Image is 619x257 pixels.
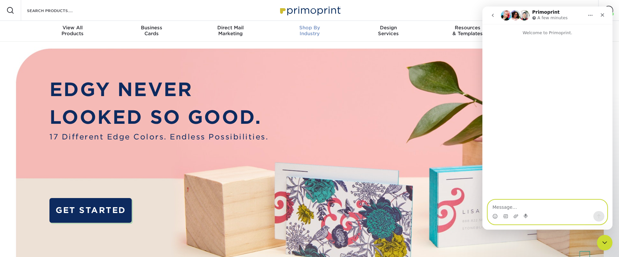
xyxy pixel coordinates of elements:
p: LOOKED SO GOOD. [49,103,268,131]
a: DesignServices [349,21,428,42]
span: View All [33,25,112,31]
a: Shop ByIndustry [270,21,349,42]
span: Direct Mail [191,25,270,31]
div: Cards [112,25,191,36]
input: SEARCH PRODUCTS..... [26,7,90,14]
a: BusinessCards [112,21,191,42]
a: Direct MailMarketing [191,21,270,42]
span: Resources [428,25,507,31]
div: & Templates [428,25,507,36]
div: Products [33,25,112,36]
span: 17 Different Edge Colors. Endless Possibilities. [49,131,268,142]
a: GET STARTED [49,198,132,222]
span: Business [112,25,191,31]
a: View AllProducts [33,21,112,42]
a: Resources& Templates [428,21,507,42]
span: Design [349,25,428,31]
img: Primoprint [277,3,342,17]
div: Industry [270,25,349,36]
span: Shop By [270,25,349,31]
div: Marketing [191,25,270,36]
div: Services [349,25,428,36]
iframe: Intercom live chat [482,7,612,230]
p: EDGY NEVER [49,76,268,104]
iframe: Intercom live chat [597,235,612,250]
